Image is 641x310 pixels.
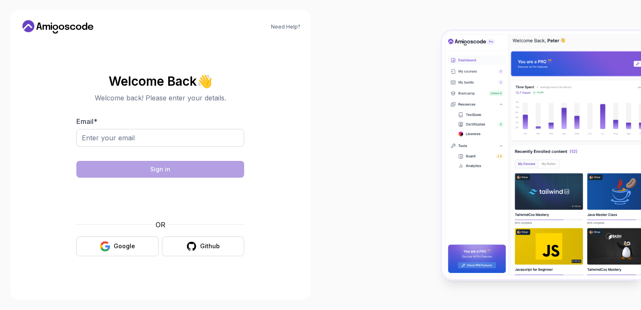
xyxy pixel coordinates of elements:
[76,74,244,88] h2: Welcome Back
[162,236,244,256] button: Github
[271,24,300,30] a: Need Help?
[156,220,165,230] p: OR
[150,165,170,173] div: Sign in
[76,161,244,178] button: Sign in
[114,242,135,250] div: Google
[200,242,220,250] div: Github
[442,31,641,279] img: Amigoscode Dashboard
[97,183,224,215] iframe: Widget containing checkbox for hCaptcha security challenge
[20,20,96,34] a: Home link
[76,236,159,256] button: Google
[76,117,97,126] label: Email *
[196,73,213,88] span: 👋
[76,93,244,103] p: Welcome back! Please enter your details.
[76,129,244,147] input: Enter your email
